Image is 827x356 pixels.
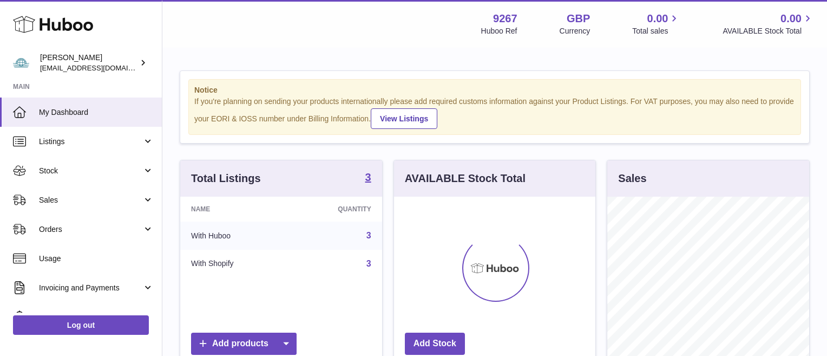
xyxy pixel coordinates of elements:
[180,197,289,222] th: Name
[194,96,795,129] div: If you're planning on sending your products internationally please add required customs informati...
[567,11,590,26] strong: GBP
[632,11,680,36] a: 0.00 Total sales
[13,315,149,335] a: Log out
[371,108,437,129] a: View Listings
[39,224,142,235] span: Orders
[40,63,159,72] span: [EMAIL_ADDRESS][DOMAIN_NAME]
[780,11,802,26] span: 0.00
[366,231,371,240] a: 3
[289,197,382,222] th: Quantity
[39,166,142,176] span: Stock
[194,85,795,95] strong: Notice
[191,333,297,355] a: Add products
[365,172,371,183] strong: 3
[560,26,590,36] div: Currency
[180,222,289,250] td: With Huboo
[632,26,680,36] span: Total sales
[723,11,814,36] a: 0.00 AVAILABLE Stock Total
[365,172,371,185] a: 3
[39,137,142,147] span: Listings
[723,26,814,36] span: AVAILABLE Stock Total
[180,250,289,278] td: With Shopify
[405,171,526,186] h3: AVAILABLE Stock Total
[647,11,668,26] span: 0.00
[13,55,29,71] img: luke@impactbooks.co
[39,312,154,322] span: Cases
[618,171,646,186] h3: Sales
[366,259,371,268] a: 3
[40,53,137,73] div: [PERSON_NAME]
[191,171,261,186] h3: Total Listings
[493,11,517,26] strong: 9267
[39,195,142,205] span: Sales
[39,254,154,264] span: Usage
[39,107,154,118] span: My Dashboard
[39,283,142,293] span: Invoicing and Payments
[405,333,465,355] a: Add Stock
[481,26,517,36] div: Huboo Ref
